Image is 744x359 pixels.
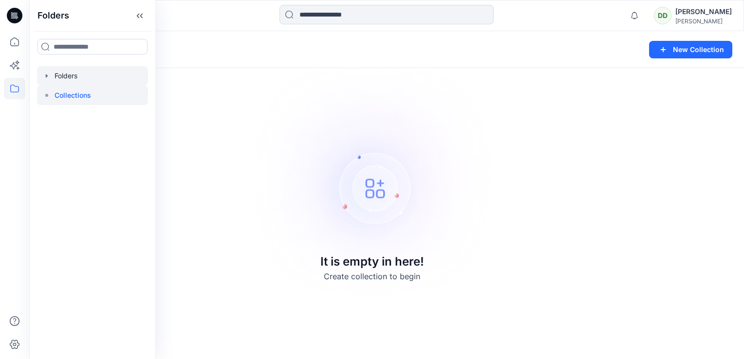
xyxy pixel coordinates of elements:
[675,6,732,18] div: [PERSON_NAME]
[675,18,732,25] div: [PERSON_NAME]
[320,252,424,270] p: It is empty in here!
[324,270,420,282] p: Create collection to begin
[55,90,91,101] p: Collections
[649,41,732,58] button: New Collection
[236,44,508,316] img: Empty collections page
[654,7,671,24] div: DD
